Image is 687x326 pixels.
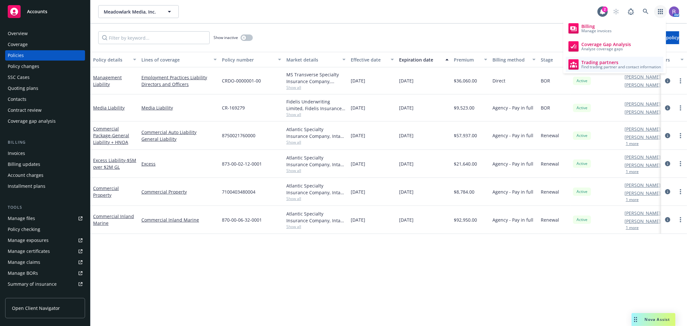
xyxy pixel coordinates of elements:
[351,216,365,223] span: [DATE]
[639,5,652,18] a: Search
[5,105,85,115] a: Contract review
[492,160,533,167] span: Agency - Pay in full
[351,132,365,139] span: [DATE]
[8,279,57,289] div: Summary of insurance
[141,160,217,167] a: Excess
[8,213,35,224] div: Manage files
[576,217,588,223] span: Active
[98,31,210,44] input: Filter by keyword...
[632,313,675,326] button: Nova Assist
[490,52,538,67] button: Billing method
[677,188,684,196] a: more
[93,157,136,170] a: Excess Liability
[664,160,672,168] a: circleInformation
[454,160,477,167] span: $21,640.00
[5,83,85,93] a: Quoting plans
[396,52,451,67] button: Expiration date
[286,210,346,224] div: Atlantic Specialty Insurance Company, Intact Insurance, Take1 Insurance
[141,104,217,111] a: Media Liability
[222,77,261,84] span: CRDO-0000001-00
[625,182,661,188] a: [PERSON_NAME]
[566,21,663,36] a: Billing
[451,52,490,67] button: Premium
[5,235,85,245] span: Manage exposures
[625,5,637,18] a: Report a Bug
[602,6,608,12] div: 2
[626,170,639,174] button: 1 more
[351,160,365,167] span: [DATE]
[8,235,49,245] div: Manage exposures
[492,132,533,139] span: Agency - Pay in full
[222,216,262,223] span: 870-00-06-32-0001
[93,213,134,226] a: Commercial Inland Marine
[8,61,39,72] div: Policy changes
[625,73,661,80] a: [PERSON_NAME]
[8,159,40,169] div: Billing updates
[625,101,661,107] a: [PERSON_NAME]
[286,98,346,112] div: Fidelis Underwriting Limited, Fidelis Insurance Holdings Limited, RT Specialty Insurance Services...
[8,50,24,61] div: Policies
[219,52,284,67] button: Policy number
[664,77,672,85] a: circleInformation
[5,204,85,211] div: Tools
[98,5,179,18] button: Meadowlark Media, Inc.
[351,188,365,195] span: [DATE]
[27,9,47,14] span: Accounts
[286,126,346,139] div: Atlantic Specialty Insurance Company, Intact Insurance, Take1 Insurance
[8,148,25,158] div: Invoices
[141,136,217,142] a: General Liability
[286,168,346,173] span: Show all
[286,182,346,196] div: Atlantic Specialty Insurance Company, Intact Insurance, Take1 Insurance
[141,216,217,223] a: Commercial Inland Marine
[625,218,661,225] a: [PERSON_NAME]
[566,57,663,72] a: Trading partners
[454,216,477,223] span: $92,950.00
[625,126,661,132] a: [PERSON_NAME]
[581,60,661,65] span: Trading partners
[669,6,679,17] img: photo
[222,188,255,195] span: 7100403480004
[626,142,639,146] button: 1 more
[284,52,348,67] button: Market details
[5,148,85,158] a: Invoices
[91,52,139,67] button: Policy details
[677,216,684,224] a: more
[625,109,661,115] a: [PERSON_NAME]
[399,104,414,111] span: [DATE]
[141,81,217,88] a: Directors and Officers
[104,8,159,15] span: Meadowlark Media, Inc.
[5,268,85,278] a: Manage BORs
[286,224,346,229] span: Show all
[625,190,661,197] a: [PERSON_NAME]
[8,83,38,93] div: Quoting plans
[541,56,561,63] div: Stage
[5,39,85,50] a: Coverage
[286,139,346,145] span: Show all
[222,160,262,167] span: 873-00-02-12-0001
[8,246,50,256] div: Manage certificates
[625,162,661,168] a: [PERSON_NAME]
[5,279,85,289] a: Summary of insurance
[5,159,85,169] a: Billing updates
[645,317,670,322] span: Nova Assist
[399,188,414,195] span: [DATE]
[454,56,480,63] div: Premium
[5,246,85,256] a: Manage certificates
[576,105,588,111] span: Active
[286,56,339,63] div: Market details
[93,56,129,63] div: Policy details
[610,5,623,18] a: Start snowing
[286,85,346,90] span: Show all
[626,198,639,202] button: 1 more
[677,77,684,85] a: more
[625,154,661,160] a: [PERSON_NAME]
[8,94,26,104] div: Contacts
[625,134,661,140] a: [PERSON_NAME]
[492,104,533,111] span: Agency - Pay in full
[286,154,346,168] div: Atlantic Specialty Insurance Company, Intact Insurance, Take1 Insurance
[5,50,85,61] a: Policies
[351,77,365,84] span: [DATE]
[222,132,255,139] span: 8750021760000
[93,74,122,87] a: Management Liability
[5,61,85,72] a: Policy changes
